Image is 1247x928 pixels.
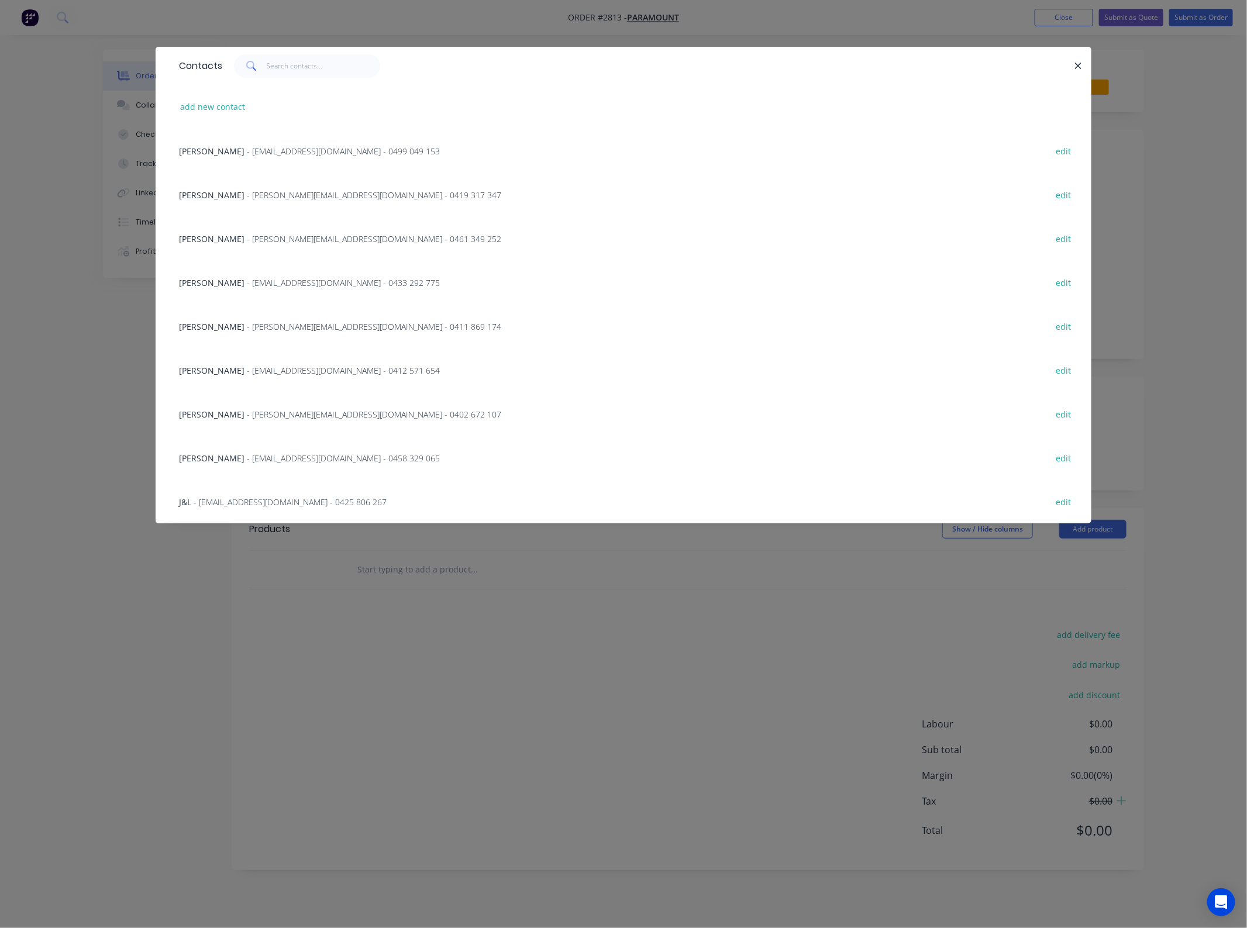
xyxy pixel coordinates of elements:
span: J&L [179,496,191,508]
span: - [PERSON_NAME][EMAIL_ADDRESS][DOMAIN_NAME] - 0461 349 252 [247,233,501,244]
span: - [EMAIL_ADDRESS][DOMAIN_NAME] - 0499 049 153 [247,146,440,157]
button: edit [1050,362,1077,378]
span: [PERSON_NAME] [179,277,244,288]
div: Open Intercom Messenger [1207,888,1235,916]
button: edit [1050,406,1077,422]
div: Contacts [173,47,222,85]
span: - [EMAIL_ADDRESS][DOMAIN_NAME] - 0425 806 267 [194,496,387,508]
span: - [EMAIL_ADDRESS][DOMAIN_NAME] - 0412 571 654 [247,365,440,376]
span: - [PERSON_NAME][EMAIL_ADDRESS][DOMAIN_NAME] - 0402 672 107 [247,409,501,420]
span: [PERSON_NAME] [179,233,244,244]
button: edit [1050,187,1077,202]
span: - [PERSON_NAME][EMAIL_ADDRESS][DOMAIN_NAME] - 0411 869 174 [247,321,501,332]
span: - [PERSON_NAME][EMAIL_ADDRESS][DOMAIN_NAME] - 0419 317 347 [247,189,501,201]
button: edit [1050,143,1077,158]
button: edit [1050,494,1077,509]
span: [PERSON_NAME] [179,409,244,420]
button: edit [1050,230,1077,246]
span: - [EMAIL_ADDRESS][DOMAIN_NAME] - 0433 292 775 [247,277,440,288]
button: add new contact [174,99,252,115]
button: edit [1050,318,1077,334]
span: [PERSON_NAME] [179,453,244,464]
span: [PERSON_NAME] [179,189,244,201]
span: [PERSON_NAME] [179,146,244,157]
span: [PERSON_NAME] [179,365,244,376]
input: Search contacts... [267,54,381,78]
button: edit [1050,450,1077,465]
span: [PERSON_NAME] [179,321,244,332]
button: edit [1050,274,1077,290]
span: - [EMAIL_ADDRESS][DOMAIN_NAME] - 0458 329 065 [247,453,440,464]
